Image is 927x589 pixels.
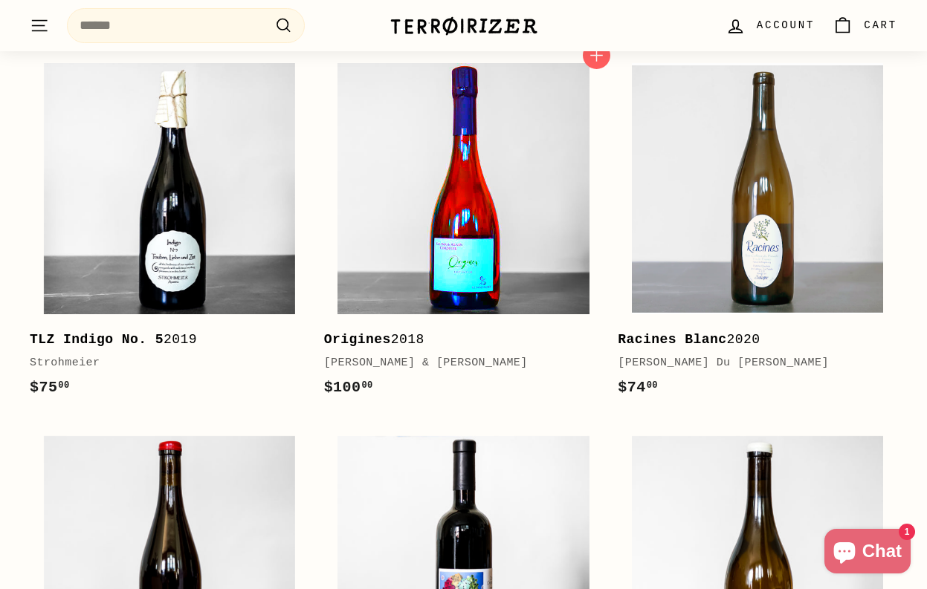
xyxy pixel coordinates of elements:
[30,329,294,351] div: 2019
[647,380,658,391] sup: 00
[324,354,589,372] div: [PERSON_NAME] & [PERSON_NAME]
[864,17,897,33] span: Cart
[618,354,882,372] div: [PERSON_NAME] Du [PERSON_NAME]
[618,379,658,396] span: $74
[324,49,604,414] a: Origines2018[PERSON_NAME] & [PERSON_NAME]
[324,332,391,347] b: Origines
[618,329,882,351] div: 2020
[30,332,164,347] b: TLZ Indigo No. 5
[618,332,726,347] b: Racines Blanc
[717,4,824,48] a: Account
[820,529,915,577] inbox-online-store-chat: Shopify online store chat
[757,17,815,33] span: Account
[618,49,897,414] a: Racines Blanc2020[PERSON_NAME] Du [PERSON_NAME]
[324,329,589,351] div: 2018
[324,379,373,396] span: $100
[824,4,906,48] a: Cart
[30,49,309,414] a: TLZ Indigo No. 52019Strohmeier
[30,379,70,396] span: $75
[30,354,294,372] div: Strohmeier
[361,380,372,391] sup: 00
[58,380,69,391] sup: 00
